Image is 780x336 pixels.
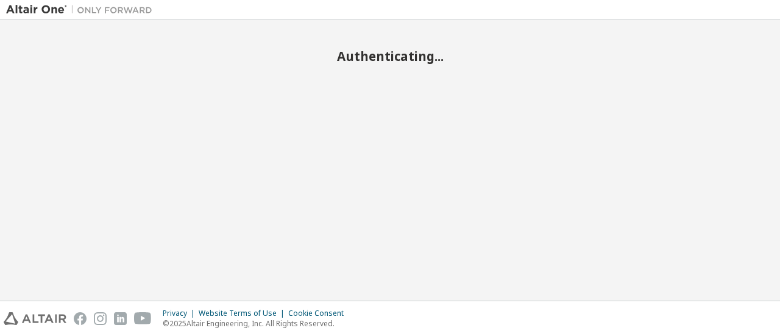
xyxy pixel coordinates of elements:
[199,309,288,318] div: Website Terms of Use
[288,309,351,318] div: Cookie Consent
[94,312,107,325] img: instagram.svg
[114,312,127,325] img: linkedin.svg
[6,4,158,16] img: Altair One
[163,318,351,329] p: © 2025 Altair Engineering, Inc. All Rights Reserved.
[74,312,87,325] img: facebook.svg
[4,312,66,325] img: altair_logo.svg
[134,312,152,325] img: youtube.svg
[163,309,199,318] div: Privacy
[6,48,774,64] h2: Authenticating...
